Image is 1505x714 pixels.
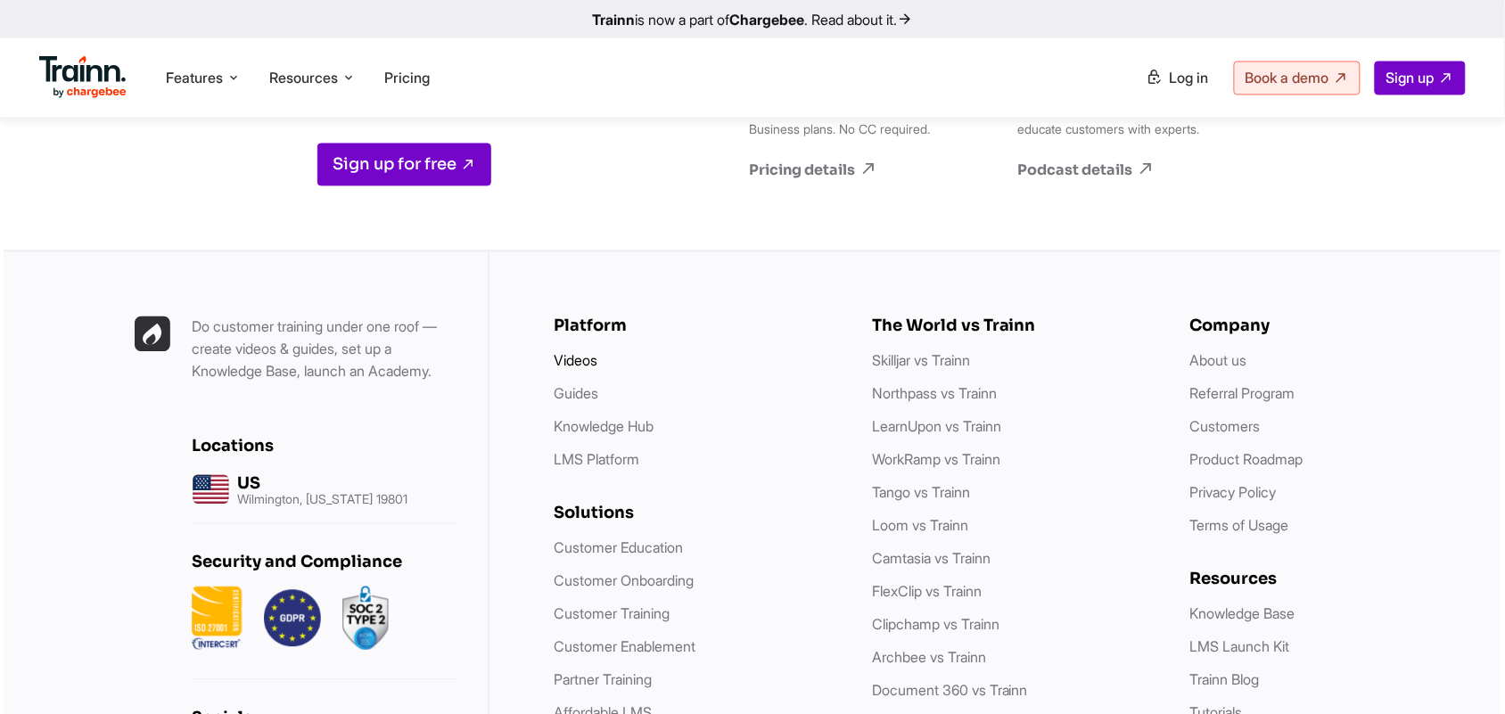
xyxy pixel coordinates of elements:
[592,11,635,29] b: Trainn
[135,316,170,352] img: Trainn | everything under one roof
[237,494,407,506] p: Wilmington, [US_STATE] 19801
[269,69,338,88] span: Resources
[192,587,243,651] img: ISO
[872,517,968,535] a: Loom vs Trainn
[237,474,407,494] h6: US
[872,451,1000,469] a: WorkRamp vs Trainn
[192,316,459,383] p: Do customer training under one roof — create videos & guides, set up a Knowledge Base, launch an ...
[1246,70,1329,87] span: Book a demo
[1375,62,1466,95] a: Sign up
[554,385,598,403] a: Guides
[554,572,694,590] a: Customer Onboarding
[1170,70,1209,87] span: Log in
[1190,671,1260,689] a: Trainn Blog
[554,352,597,370] a: Videos
[1018,103,1223,139] p: Engaging conversations on how-to educate customers with experts.
[1190,316,1473,336] h6: Company
[384,70,430,87] a: Pricing
[872,616,999,634] a: Clipchamp vs Trainn
[342,587,389,651] img: soc2
[872,550,991,568] a: Camtasia vs Trainn
[554,539,683,557] a: Customer Education
[872,352,970,370] a: Skilljar vs Trainn
[317,144,491,186] a: Sign up for free
[1190,638,1290,656] a: LMS Launch Kit
[554,671,652,689] a: Partner Training
[554,418,654,436] a: Knowledge Hub
[166,69,223,88] span: Features
[264,587,321,651] img: GDPR.png
[872,418,1001,436] a: LearnUpon vs Trainn
[554,451,639,469] a: LMS Platform
[192,437,459,456] h6: Locations
[1190,517,1289,535] a: Terms of Usage
[1234,62,1361,95] a: Book a demo
[1136,62,1220,94] a: Log in
[872,583,982,601] a: FlexClip vs Trainn
[1190,385,1295,403] a: Referral Program
[1190,484,1277,502] a: Privacy Policy
[1190,352,1247,370] a: About us
[192,553,459,572] h6: Security and Compliance
[872,484,970,502] a: Tango vs Trainn
[554,316,836,336] h6: Platform
[39,56,127,99] img: Trainn Logo
[749,160,954,180] a: Pricing details
[554,605,670,623] a: Customer Training
[872,316,1155,336] h6: The World vs Trainn
[729,11,804,29] b: Chargebee
[1190,418,1261,436] a: Customers
[749,103,954,139] p: 14 days free trial on Starter, Plus & Business plans. No CC required.
[554,504,836,523] h6: Solutions
[872,682,1028,700] a: Document 360 vs Trainn
[554,638,695,656] a: Customer Enablement
[872,385,997,403] a: Northpass vs Trainn
[1416,628,1505,714] iframe: Chat Widget
[1190,451,1304,469] a: Product Roadmap
[1018,160,1223,180] a: Podcast details
[192,471,230,509] img: us headquarters
[1190,570,1473,589] h6: Resources
[872,649,986,667] a: Archbee vs Trainn
[1190,605,1295,623] a: Knowledge Base
[1386,70,1435,87] span: Sign up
